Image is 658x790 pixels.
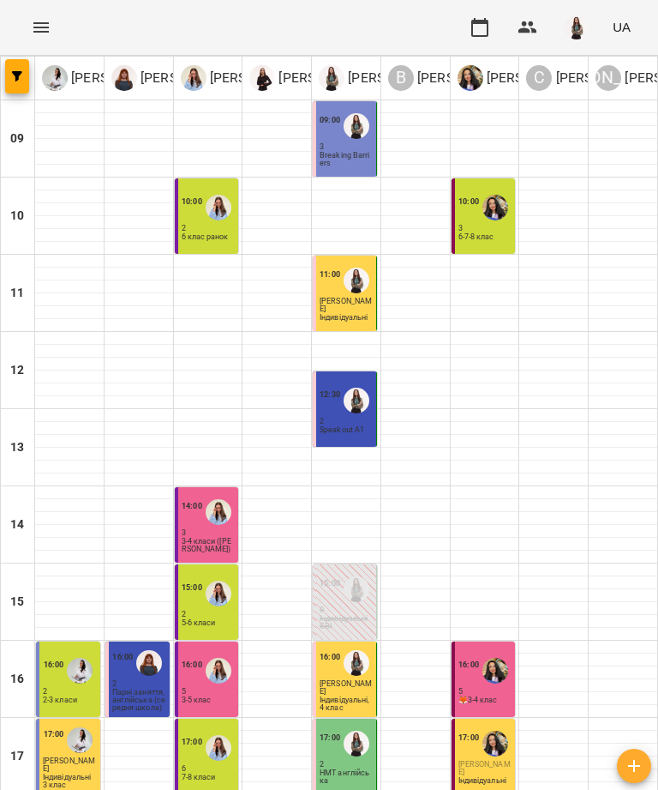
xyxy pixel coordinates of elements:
h6: 14 [10,516,24,534]
a: В [PERSON_NAME] [388,65,521,91]
img: Олена Камінська [482,195,508,220]
a: А [PERSON_NAME] [181,65,314,91]
img: Омельченко Маргарита [344,113,369,139]
label: 16:00 [44,659,64,671]
img: О [42,65,68,91]
button: Створити урок [617,749,651,783]
label: 16:00 [112,651,133,663]
a: О [PERSON_NAME] [458,65,590,91]
label: 14:00 [182,500,202,512]
label: 15:00 [182,582,202,594]
p: 5-6 класи [182,619,216,627]
p: [PERSON_NAME] [414,68,521,88]
div: Анастасія Сікунда [181,65,314,91]
label: 09:00 [320,114,340,126]
img: А [181,65,206,91]
p: 2 [320,418,373,425]
p: Індивідуальні 3 клас [43,774,97,789]
p: 🦊3-4 клас [458,697,498,704]
p: 5 [458,688,512,696]
img: Анастасія Сікунда [206,195,231,220]
label: 17:00 [320,732,340,744]
p: 3 [458,225,512,232]
img: Олена Камінська [482,731,508,757]
p: 2 [112,680,166,688]
p: 7-8 класи [182,774,216,781]
h6: 12 [10,361,24,380]
div: Олена Камінська [482,658,508,684]
p: 6-7-8 клас [458,233,494,241]
span: [PERSON_NAME] [320,679,372,696]
label: 17:00 [458,732,479,744]
h6: 15 [10,593,24,612]
h6: 11 [10,284,24,303]
img: Омельченко Маргарита [344,576,369,602]
div: С [526,65,552,91]
div: Катерина Постернак [249,65,382,91]
div: Ольга Березій [42,65,175,91]
img: О [458,65,483,91]
img: М [111,65,137,91]
label: 15:00 [320,577,340,589]
h6: 16 [10,670,24,689]
img: Омельченко Маргарита [344,388,369,413]
p: 0 [320,606,373,614]
label: 16:00 [320,651,340,663]
img: 6aba04e32ee3c657c737aeeda4e83600.jpg [565,15,589,39]
img: Анастасія Сікунда [206,499,231,525]
p: 2 [43,688,97,696]
div: Анастасія Сікунда [206,581,231,606]
a: О [PERSON_NAME] [42,65,175,91]
h6: 09 [10,130,24,148]
span: [PERSON_NAME] [320,297,372,313]
p: Парні заняття, англійська (середня школа) [112,689,166,712]
label: 10:00 [182,196,202,208]
div: Васильєва Ірина Дмитрівна [388,65,521,91]
p: 3-5 клас [182,697,212,704]
p: НМТ англійська [320,769,373,785]
span: UA [613,18,631,36]
p: 3 [320,143,373,151]
img: Анастасія Сікунда [206,658,231,684]
label: 10:00 [458,196,479,208]
p: [PERSON_NAME] [483,68,590,88]
img: Михайлова Тетяна [136,650,162,676]
div: Олена Камінська [458,65,590,91]
div: Ольга Березій [67,658,93,684]
p: 2 [182,225,236,232]
img: Омельченко Маргарита [344,731,369,757]
a: К [PERSON_NAME] [249,65,382,91]
p: Індивідуальні [458,777,506,785]
a: О [PERSON_NAME] [319,65,452,91]
div: Михайлова Тетяна [111,65,244,91]
p: 3 [182,529,236,537]
img: О [319,65,344,91]
div: Омельченко Маргарита [319,65,452,91]
img: Ольга Березій [67,727,93,753]
img: Анастасія Сікунда [206,735,231,761]
p: 5 [182,688,236,696]
img: Омельченко Маргарита [344,268,369,293]
img: Омельченко Маргарита [344,650,369,676]
p: Breaking Barriers [320,152,373,167]
p: [PERSON_NAME] [68,68,175,88]
p: [PERSON_NAME] [206,68,314,88]
p: 6 клас ранок [182,233,229,241]
label: 17:00 [44,728,64,740]
h6: 13 [10,438,24,457]
button: Menu [21,7,62,48]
